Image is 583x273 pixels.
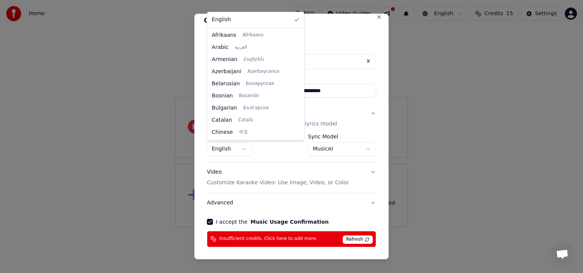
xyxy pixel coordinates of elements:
span: 中文 [239,129,248,135]
span: Belarusian [212,80,240,88]
span: Afrikaans [243,32,264,38]
span: Bulgarian [212,104,237,112]
span: Azərbaycanca [247,69,279,75]
span: Chinese [212,129,233,136]
span: Català [238,117,253,123]
span: Arabic [212,44,228,51]
span: English [212,16,231,24]
span: Armenian [212,56,238,63]
span: Bosanski [239,93,259,99]
span: Беларуская [246,81,274,87]
span: Azerbaijani [212,68,241,75]
span: Bosnian [212,92,233,100]
span: العربية [235,44,247,50]
span: Catalan [212,116,232,124]
span: Հայերեն [243,56,264,63]
span: Български [243,105,269,111]
span: Afrikaans [212,31,236,39]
